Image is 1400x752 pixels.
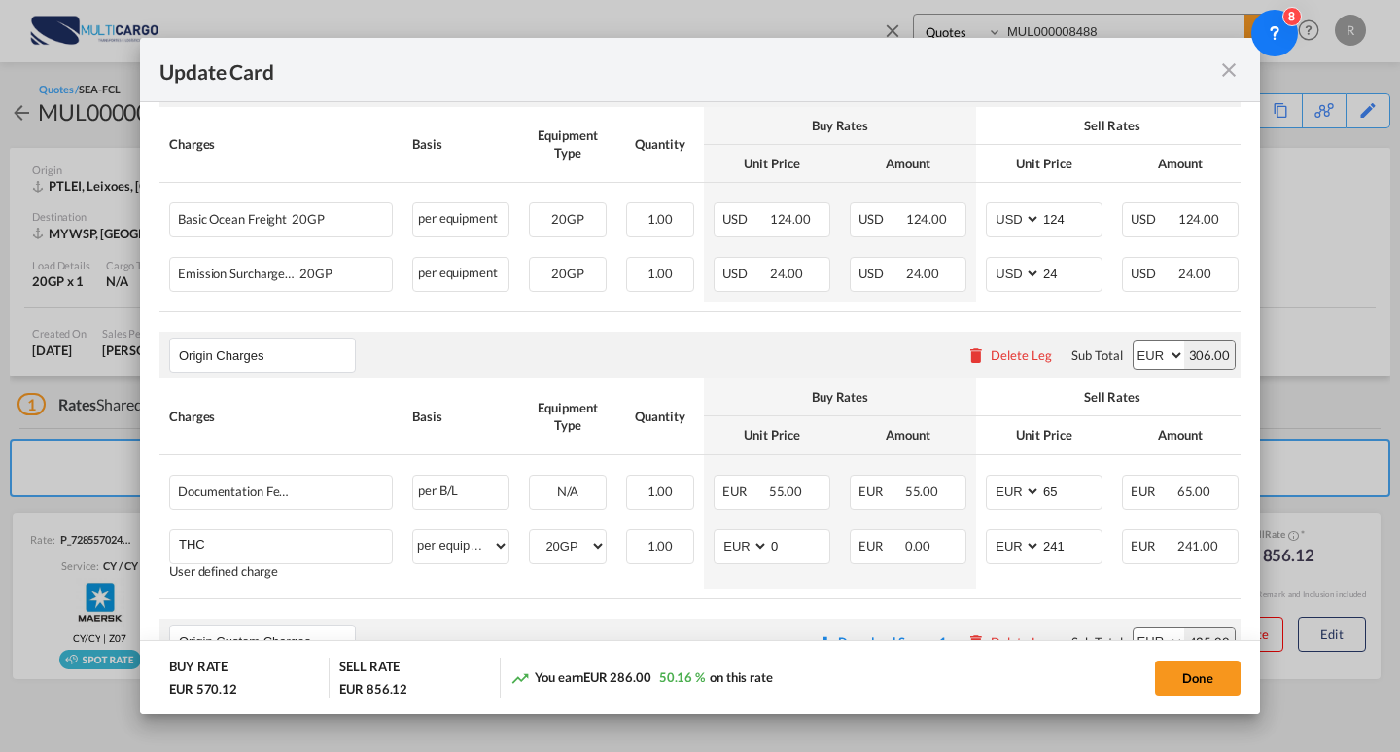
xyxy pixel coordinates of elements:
span: 50.16 % [659,669,705,685]
span: 0.00 [905,538,931,554]
div: Download Source 1 [838,634,947,650]
md-icon: icon-download [818,634,833,650]
span: EUR [858,483,902,499]
md-icon: icon-delete [966,632,986,652]
button: Download original source rate sheet [808,625,957,660]
span: 24.00 [906,266,940,281]
span: 20GP [551,266,584,281]
div: Update Card [159,57,1217,82]
div: Delete Leg [991,347,1052,363]
md-icon: icon-delete [966,345,986,365]
span: USD [858,266,903,281]
div: Emission Surcharge for SPOT Bookings [178,258,332,281]
div: Documentation Fee Origin [178,476,332,499]
span: 55.00 [769,483,803,499]
div: SELL RATE [339,658,400,680]
div: Basic Ocean Freight [178,203,332,227]
span: 1.00 [647,483,674,499]
th: Unit Price [976,145,1112,183]
div: You earn on this rate [510,668,773,689]
div: Sell Rates [986,388,1239,406]
div: Buy Rates [714,117,966,134]
div: Sell Rates [986,117,1239,134]
md-icon: icon-close fg-AAA8AD m-0 pointer [1217,58,1241,82]
div: Basis [412,408,509,425]
div: Download original source rate sheet [818,634,947,650]
div: Quantity [626,135,694,153]
span: USD [858,211,903,227]
span: 20GP [551,211,584,227]
div: per B/L [412,475,509,510]
span: EUR 286.00 [583,669,651,685]
span: USD [722,266,767,281]
span: 55.00 [905,483,939,499]
span: EUR [1131,538,1174,554]
div: Buy Rates [714,388,966,406]
div: User defined charge [169,564,393,579]
div: Delete Leg [991,634,1052,650]
span: 124.00 [906,211,947,227]
span: USD [1131,266,1175,281]
input: Leg Name [179,340,355,370]
div: per equipment [412,202,509,237]
span: 1.00 [647,538,674,554]
th: Amount [840,145,976,183]
span: 124.00 [1178,211,1219,227]
span: 24.00 [1178,266,1212,281]
div: Charges [169,408,393,425]
span: EUR [722,483,766,499]
th: Amount [1112,416,1248,454]
span: 20GP [287,212,325,227]
div: per equipment [412,257,509,292]
div: Charges [169,135,393,153]
th: Amount [840,416,976,454]
div: EUR 856.12 [339,680,407,698]
md-icon: icon-trending-up [510,668,530,688]
th: Unit Price [976,416,1112,454]
div: 425.00 [1184,628,1235,656]
input: Leg Name [179,627,355,657]
select: per equipment [413,530,508,561]
input: 0 [769,530,829,559]
span: 1.00 [647,266,674,281]
div: EUR 570.12 [169,680,242,698]
span: USD [722,211,767,227]
span: 1.00 [647,211,674,227]
div: Download original source rate sheet [808,634,957,650]
span: USD [1131,211,1175,227]
th: Unit Price [704,416,840,454]
div: 306.00 [1184,341,1235,369]
input: 24 [1041,258,1102,287]
input: Charge Name [179,530,392,559]
div: Sub Total [1071,346,1122,364]
input: 65 [1041,476,1102,505]
div: Equipment Type [529,126,607,161]
span: 65.00 [1177,483,1211,499]
button: Delete Leg [966,634,1052,650]
button: Done [1155,661,1241,696]
md-dialog: Update CardPort of ... [140,38,1260,715]
span: EUR [1131,483,1174,499]
span: 24.00 [770,266,804,281]
button: Delete Leg [966,347,1052,363]
span: 124.00 [770,211,811,227]
th: Amount [1112,145,1248,183]
div: BUY RATE [169,658,227,680]
div: Basis [412,135,509,153]
input: 124 [1041,203,1102,233]
th: Unit Price [704,145,840,183]
span: EUR [858,538,902,554]
div: Equipment Type [529,399,607,434]
span: 20GP [295,267,332,281]
span: 241.00 [1177,538,1218,554]
div: Sub Total [1071,633,1122,651]
md-input-container: THC [170,530,392,559]
div: Quantity [626,408,694,425]
input: 241 [1041,530,1102,559]
span: N/A [557,483,579,499]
